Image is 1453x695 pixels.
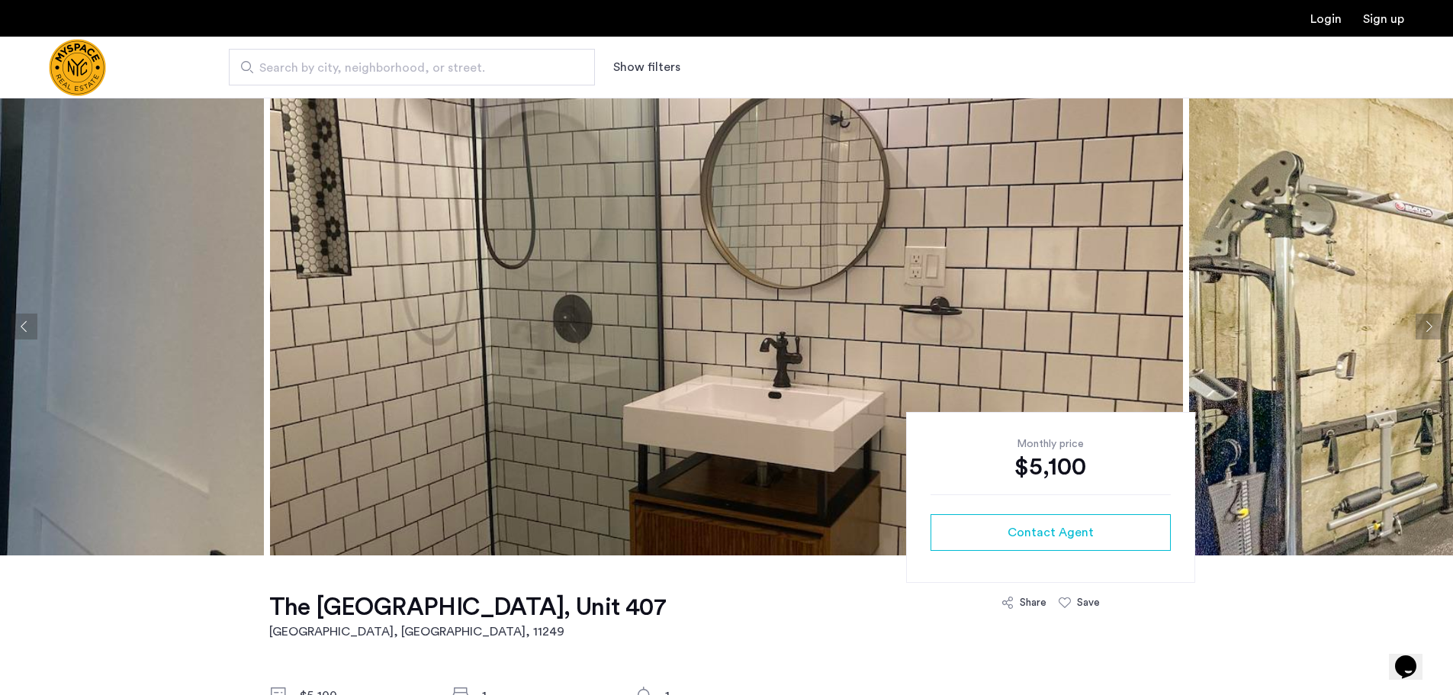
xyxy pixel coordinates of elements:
button: Previous apartment [11,314,37,339]
a: Cazamio Logo [49,39,106,96]
div: Monthly price [931,436,1171,452]
input: Apartment Search [229,49,595,85]
img: apartment [270,98,1183,555]
h1: The [GEOGRAPHIC_DATA], Unit 407 [269,592,666,623]
iframe: chat widget [1389,634,1438,680]
img: logo [49,39,106,96]
a: Registration [1363,13,1404,25]
a: Login [1310,13,1342,25]
a: The [GEOGRAPHIC_DATA], Unit 407[GEOGRAPHIC_DATA], [GEOGRAPHIC_DATA], 11249 [269,592,666,641]
button: button [931,514,1171,551]
span: Contact Agent [1008,523,1094,542]
button: Next apartment [1416,314,1442,339]
span: Search by city, neighborhood, or street. [259,59,552,77]
div: Save [1077,595,1100,610]
button: Show or hide filters [613,58,680,76]
div: $5,100 [931,452,1171,482]
div: Share [1020,595,1046,610]
h2: [GEOGRAPHIC_DATA], [GEOGRAPHIC_DATA] , 11249 [269,623,666,641]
